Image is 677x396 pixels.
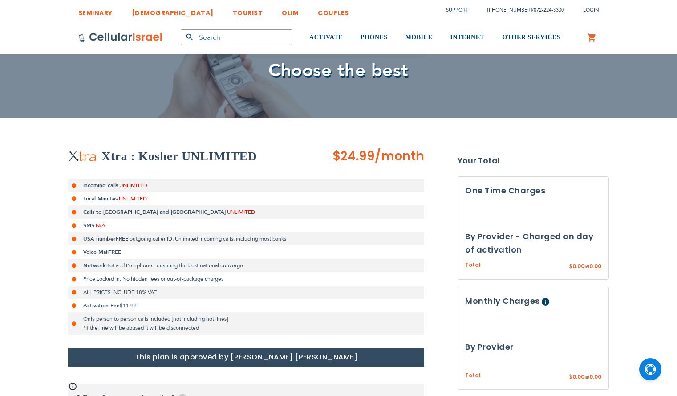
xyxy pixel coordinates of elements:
[83,195,118,202] strong: Local Minutes
[332,147,375,165] span: $24.99
[83,182,118,189] strong: Incoming calls
[109,249,121,256] span: FREE
[465,261,481,269] span: Total
[83,235,116,242] strong: USA number
[318,2,349,19] a: COUPLES
[83,208,226,216] strong: Calls to [GEOGRAPHIC_DATA] and [GEOGRAPHIC_DATA]
[68,312,424,335] li: Only person to person calls included [not including hot lines] *If the line will be abused it wil...
[502,21,560,54] a: OTHER SERVICES
[119,182,147,189] span: UNLIMITED
[78,32,163,43] img: Cellular Israel Logo
[569,373,572,381] span: $
[458,154,609,167] strong: Your Total
[233,2,263,19] a: TOURIST
[83,222,94,229] strong: SMS
[465,230,601,257] h3: By Provider - Charged on day of activation
[569,263,572,271] span: $
[268,58,409,83] span: Choose the best
[584,263,589,271] span: ₪
[487,7,532,13] a: [PHONE_NUMBER]
[132,2,214,19] a: [DEMOGRAPHIC_DATA]
[96,222,105,229] span: N/A
[405,21,433,54] a: MOBILE
[309,21,343,54] a: ACTIVATE
[361,34,388,41] span: PHONES
[534,7,564,13] a: 072-224-3300
[478,4,564,16] li: /
[83,262,105,269] strong: Network
[375,147,424,165] span: /month
[450,34,484,41] span: INTERNET
[68,151,97,162] img: Xtra : Kosher UNLIMITED
[83,302,120,309] strong: Activation Fee
[101,147,257,165] h2: Xtra : Kosher UNLIMITED
[450,21,484,54] a: INTERNET
[572,262,584,270] span: 0.00
[361,21,388,54] a: PHONES
[542,298,549,306] span: Help
[309,34,343,41] span: ACTIVATE
[583,7,599,13] span: Login
[181,29,292,45] input: Search
[465,372,481,380] span: Total
[68,286,424,299] li: ALL PRICES INCLUDE 18% VAT
[465,295,540,306] span: Monthly Charges
[405,34,433,41] span: MOBILE
[446,7,468,13] a: Support
[116,235,286,242] span: FREE outgoing caller ID, Unlimited incoming calls, including most banks
[227,208,255,216] span: UNLIMITED
[78,2,113,19] a: SEMINARY
[572,373,584,380] span: 0.00
[119,195,147,202] span: UNLIMITED
[282,2,299,19] a: OLIM
[589,262,601,270] span: 0.00
[83,249,109,256] strong: Voice Mail
[120,302,137,309] span: $11.99
[68,272,424,286] li: Price Locked In: No hidden fees or out-of-package charges
[589,373,601,380] span: 0.00
[465,340,601,354] h3: By Provider
[105,262,243,269] span: Hot and Pelephone - ensuring the best national converge
[68,348,424,367] h1: This plan is approved by [PERSON_NAME] [PERSON_NAME]
[465,184,601,197] h3: One Time Charges
[584,373,589,381] span: ₪
[502,34,560,41] span: OTHER SERVICES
